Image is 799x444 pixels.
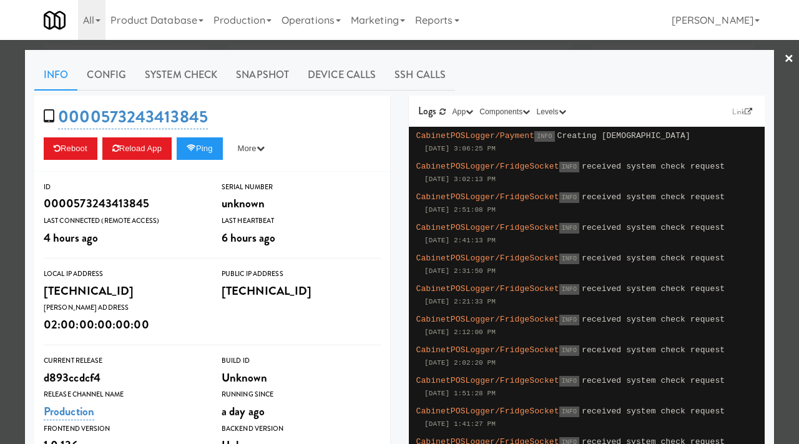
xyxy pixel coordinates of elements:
[222,423,381,435] div: Backend Version
[582,284,725,294] span: received system check request
[582,254,725,263] span: received system check request
[44,423,203,435] div: Frontend Version
[424,175,496,183] span: [DATE] 3:02:13 PM
[533,106,569,118] button: Levels
[416,315,559,324] span: CabinetPOSLogger/FridgeSocket
[416,407,559,416] span: CabinetPOSLogger/FridgeSocket
[559,254,579,264] span: INFO
[416,192,559,202] span: CabinetPOSLogger/FridgeSocket
[424,206,496,214] span: [DATE] 2:51:08 PM
[44,302,203,314] div: [PERSON_NAME] Address
[298,59,385,91] a: Device Calls
[44,193,203,214] div: 0000573243413845
[582,192,725,202] span: received system check request
[44,181,203,194] div: ID
[559,345,579,356] span: INFO
[222,268,381,280] div: Public IP Address
[416,254,559,263] span: CabinetPOSLogger/FridgeSocket
[424,145,496,152] span: [DATE] 3:06:25 PM
[222,181,381,194] div: Serial Number
[58,105,208,129] a: 0000573243413845
[582,345,725,355] span: received system check request
[34,59,77,91] a: Info
[559,315,579,325] span: INFO
[559,192,579,203] span: INFO
[424,359,496,367] span: [DATE] 2:02:20 PM
[582,223,725,232] span: received system check request
[449,106,477,118] button: App
[582,315,725,324] span: received system check request
[582,376,725,385] span: received system check request
[44,355,203,367] div: Current Release
[559,223,579,234] span: INFO
[222,215,381,227] div: Last Heartbeat
[476,106,533,118] button: Components
[135,59,227,91] a: System Check
[222,403,265,420] span: a day ago
[424,328,496,336] span: [DATE] 2:12:00 PM
[222,388,381,401] div: Running Since
[222,229,275,246] span: 6 hours ago
[424,267,496,275] span: [DATE] 2:31:50 PM
[228,137,275,160] button: More
[559,376,579,387] span: INFO
[222,193,381,214] div: unknown
[557,131,690,141] span: Creating [DEMOGRAPHIC_DATA]
[559,162,579,172] span: INFO
[222,280,381,302] div: [TECHNICAL_ID]
[222,355,381,367] div: Build Id
[424,390,496,397] span: [DATE] 1:51:28 PM
[416,376,559,385] span: CabinetPOSLogger/FridgeSocket
[559,407,579,417] span: INFO
[227,59,298,91] a: Snapshot
[44,280,203,302] div: [TECHNICAL_ID]
[424,298,496,305] span: [DATE] 2:21:33 PM
[44,215,203,227] div: Last Connected (Remote Access)
[424,420,496,428] span: [DATE] 1:41:27 PM
[44,268,203,280] div: Local IP Address
[44,388,203,401] div: Release Channel Name
[44,367,203,388] div: d893ccdcf4
[416,162,559,171] span: CabinetPOSLogger/FridgeSocket
[582,162,725,171] span: received system check request
[416,284,559,294] span: CabinetPOSLogger/FridgeSocket
[385,59,455,91] a: SSH Calls
[44,403,94,420] a: Production
[44,314,203,335] div: 02:00:00:00:00:00
[416,223,559,232] span: CabinetPOSLogger/FridgeSocket
[416,345,559,355] span: CabinetPOSLogger/FridgeSocket
[44,229,98,246] span: 4 hours ago
[44,137,97,160] button: Reboot
[424,237,496,244] span: [DATE] 2:41:13 PM
[784,40,794,79] a: ×
[729,106,755,118] a: Link
[222,367,381,388] div: Unknown
[44,9,66,31] img: Micromart
[559,284,579,295] span: INFO
[418,104,436,118] span: Logs
[77,59,135,91] a: Config
[534,131,554,142] span: INFO
[582,407,725,416] span: received system check request
[102,137,172,160] button: Reload App
[177,137,223,160] button: Ping
[416,131,535,141] span: CabinetPOSLogger/Payment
